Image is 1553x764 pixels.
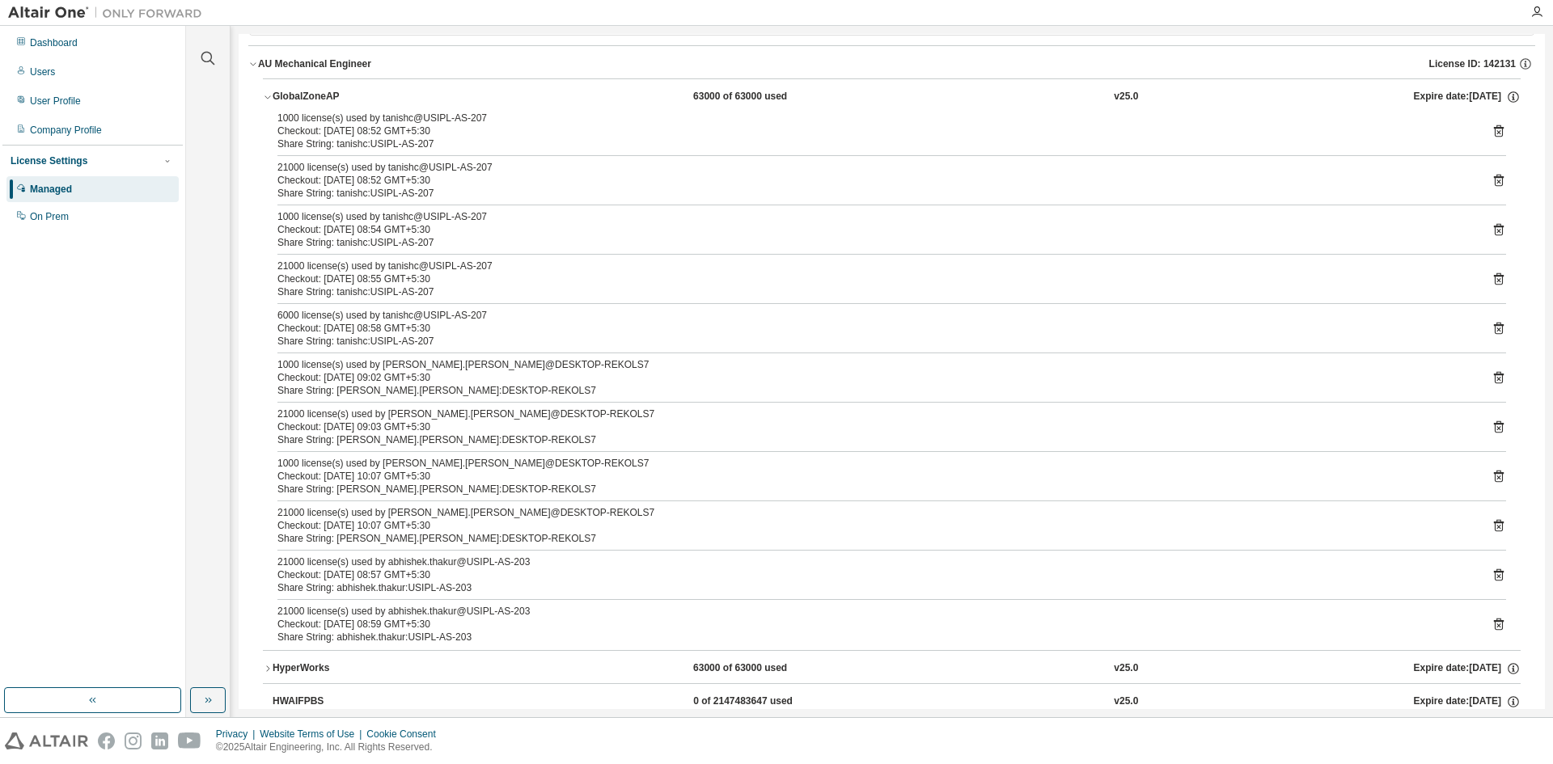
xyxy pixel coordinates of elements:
[1114,694,1138,709] div: v25.0
[277,335,1467,348] div: Share String: tanishc:USIPL-AS-207
[277,483,1467,496] div: Share String: [PERSON_NAME].[PERSON_NAME]:DESKTOP-REKOLS7
[1429,57,1516,70] span: License ID: 142131
[248,46,1535,82] button: AU Mechanical EngineerLicense ID: 142131
[277,470,1467,483] div: Checkout: [DATE] 10:07 GMT+5:30
[1114,661,1138,676] div: v25.0
[693,90,839,104] div: 63000 of 63000 used
[277,309,1467,322] div: 6000 license(s) used by tanishc@USIPL-AS-207
[98,732,115,749] img: facebook.svg
[260,728,366,741] div: Website Terms of Use
[277,605,1467,618] div: 21000 license(s) used by abhishek.thakur@USIPL-AS-203
[277,532,1467,545] div: Share String: [PERSON_NAME].[PERSON_NAME]:DESKTOP-REKOLS7
[277,161,1467,174] div: 21000 license(s) used by tanishc@USIPL-AS-207
[277,272,1467,285] div: Checkout: [DATE] 08:55 GMT+5:30
[1114,90,1138,104] div: v25.0
[277,384,1467,397] div: Share String: [PERSON_NAME].[PERSON_NAME]:DESKTOP-REKOLS7
[277,137,1467,150] div: Share String: tanishc:USIPL-AS-207
[277,506,1467,519] div: 21000 license(s) used by [PERSON_NAME].[PERSON_NAME]@DESKTOP-REKOLS7
[277,125,1467,137] div: Checkout: [DATE] 08:52 GMT+5:30
[151,732,168,749] img: linkedin.svg
[30,183,72,196] div: Managed
[277,420,1467,433] div: Checkout: [DATE] 09:03 GMT+5:30
[8,5,210,21] img: Altair One
[693,661,839,676] div: 63000 of 63000 used
[1414,694,1521,709] div: Expire date: [DATE]
[30,36,78,49] div: Dashboard
[5,732,88,749] img: altair_logo.svg
[277,358,1467,371] div: 1000 license(s) used by [PERSON_NAME].[PERSON_NAME]@DESKTOP-REKOLS7
[277,285,1467,298] div: Share String: tanishc:USIPL-AS-207
[693,694,839,709] div: 0 of 2147483647 used
[277,555,1467,568] div: 21000 license(s) used by abhishek.thakur@USIPL-AS-203
[1414,661,1521,676] div: Expire date: [DATE]
[277,407,1467,420] div: 21000 license(s) used by [PERSON_NAME].[PERSON_NAME]@DESKTOP-REKOLS7
[277,174,1467,187] div: Checkout: [DATE] 08:52 GMT+5:30
[277,371,1467,384] div: Checkout: [DATE] 09:02 GMT+5:30
[263,79,1521,115] button: GlobalZoneAP63000 of 63000 usedv25.0Expire date:[DATE]
[178,732,201,749] img: youtube.svg
[1414,90,1521,104] div: Expire date: [DATE]
[273,661,418,676] div: HyperWorks
[277,568,1467,581] div: Checkout: [DATE] 08:57 GMT+5:30
[30,124,102,137] div: Company Profile
[277,433,1467,446] div: Share String: [PERSON_NAME].[PERSON_NAME]:DESKTOP-REKOLS7
[277,223,1467,236] div: Checkout: [DATE] 08:54 GMT+5:30
[277,112,1467,125] div: 1000 license(s) used by tanishc@USIPL-AS-207
[277,260,1467,272] div: 21000 license(s) used by tanishc@USIPL-AS-207
[277,618,1467,631] div: Checkout: [DATE] 08:59 GMT+5:30
[277,210,1467,223] div: 1000 license(s) used by tanishc@USIPL-AS-207
[273,694,418,709] div: HWAIFPBS
[277,519,1467,532] div: Checkout: [DATE] 10:07 GMT+5:30
[277,581,1467,594] div: Share String: abhishek.thakur:USIPL-AS-203
[277,187,1467,200] div: Share String: tanishc:USIPL-AS-207
[258,57,371,70] div: AU Mechanical Engineer
[366,728,445,741] div: Cookie Consent
[11,154,87,167] div: License Settings
[277,322,1467,335] div: Checkout: [DATE] 08:58 GMT+5:30
[263,651,1521,686] button: HyperWorks63000 of 63000 usedv25.0Expire date:[DATE]
[216,741,446,754] p: © 2025 Altair Engineering, Inc. All Rights Reserved.
[30,65,55,78] div: Users
[273,90,418,104] div: GlobalZoneAP
[30,95,81,108] div: User Profile
[277,457,1467,470] div: 1000 license(s) used by [PERSON_NAME].[PERSON_NAME]@DESKTOP-REKOLS7
[277,236,1467,249] div: Share String: tanishc:USIPL-AS-207
[125,732,142,749] img: instagram.svg
[30,210,69,223] div: On Prem
[277,631,1467,644] div: Share String: abhishek.thakur:USIPL-AS-203
[216,728,260,741] div: Privacy
[273,684,1521,720] button: HWAIFPBS0 of 2147483647 usedv25.0Expire date:[DATE]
